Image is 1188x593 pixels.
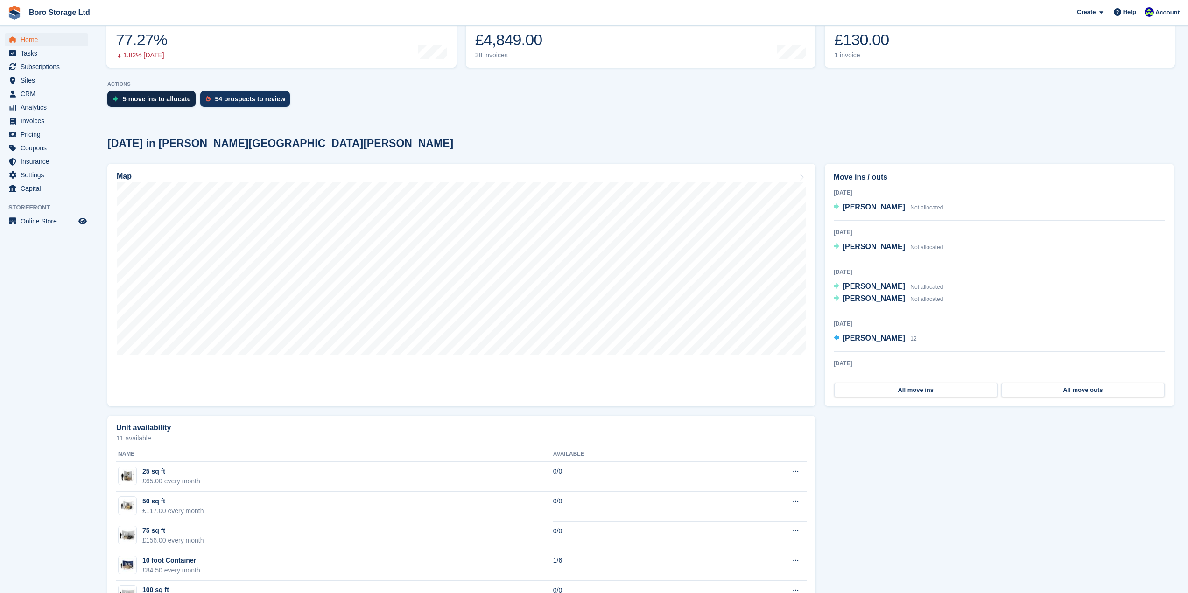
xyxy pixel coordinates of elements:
[5,155,88,168] a: menu
[107,137,453,150] h2: [DATE] in [PERSON_NAME][GEOGRAPHIC_DATA][PERSON_NAME]
[5,182,88,195] a: menu
[843,334,905,342] span: [PERSON_NAME]
[5,114,88,127] a: menu
[553,447,709,462] th: Available
[910,296,943,302] span: Not allocated
[117,172,132,181] h2: Map
[834,51,898,59] div: 1 invoice
[834,268,1165,276] div: [DATE]
[21,215,77,228] span: Online Store
[834,281,943,293] a: [PERSON_NAME] Not allocated
[834,188,1165,197] div: [DATE]
[834,383,998,398] a: All move ins
[834,320,1165,328] div: [DATE]
[142,467,200,476] div: 25 sq ft
[21,60,77,73] span: Subscriptions
[119,469,136,483] img: 25.jpg
[910,204,943,211] span: Not allocated
[142,496,204,506] div: 50 sq ft
[1001,383,1165,398] a: All move outs
[107,81,1174,87] p: ACTIONS
[910,284,943,290] span: Not allocated
[1155,8,1180,17] span: Account
[5,87,88,100] a: menu
[5,101,88,114] a: menu
[206,96,211,102] img: prospect-51fa495bee0391a8d652442698ab0144808aea92771e9ea1ae160a38d050c398.svg
[5,47,88,60] a: menu
[5,141,88,154] a: menu
[116,447,553,462] th: Name
[1123,7,1136,17] span: Help
[910,335,916,342] span: 12
[142,526,204,536] div: 75 sq ft
[843,282,905,290] span: [PERSON_NAME]
[77,216,88,227] a: Preview store
[553,551,709,581] td: 1/6
[553,492,709,522] td: 0/0
[21,114,77,127] span: Invoices
[142,476,200,486] div: £65.00 every month
[1077,7,1096,17] span: Create
[843,243,905,251] span: [PERSON_NAME]
[119,529,136,542] img: 75.jpg
[113,96,118,102] img: move_ins_to_allocate_icon-fdf77a2bb77ea45bf5b3d319d69a93e2d87916cf1d5bf7949dd705db3b84f3ca.svg
[7,6,21,20] img: stora-icon-8386f47178a22dfd0bd8f6a31ec36ba5ce8667c1dd55bd0f319d3a0aa187defe.svg
[5,74,88,87] a: menu
[1145,7,1154,17] img: Tobie Hillier
[843,294,905,302] span: [PERSON_NAME]
[106,8,457,68] a: Occupancy 77.27% 1.82% [DATE]
[200,91,295,112] a: 54 prospects to review
[910,244,943,251] span: Not allocated
[142,565,200,575] div: £84.50 every month
[116,424,171,432] h2: Unit availability
[25,5,94,20] a: Boro Storage Ltd
[834,293,943,305] a: [PERSON_NAME] Not allocated
[834,228,1165,237] div: [DATE]
[5,60,88,73] a: menu
[21,47,77,60] span: Tasks
[834,30,898,49] div: £130.00
[466,8,816,68] a: Month-to-date sales £4,849.00 38 invoices
[475,30,545,49] div: £4,849.00
[834,241,943,253] a: [PERSON_NAME] Not allocated
[21,87,77,100] span: CRM
[116,435,807,441] p: 11 available
[119,499,136,512] img: 50.jpg
[834,202,943,214] a: [PERSON_NAME] Not allocated
[142,556,200,565] div: 10 foot Container
[21,101,77,114] span: Analytics
[119,558,136,572] img: 10-ft-container.jpg
[116,30,167,49] div: 77.27%
[142,536,204,545] div: £156.00 every month
[21,33,77,46] span: Home
[21,141,77,154] span: Coupons
[116,51,167,59] div: 1.82% [DATE]
[834,333,917,345] a: [PERSON_NAME] 12
[8,203,93,212] span: Storefront
[5,215,88,228] a: menu
[107,91,200,112] a: 5 move ins to allocate
[21,155,77,168] span: Insurance
[123,95,191,103] div: 5 move ins to allocate
[843,203,905,211] span: [PERSON_NAME]
[834,359,1165,368] div: [DATE]
[5,128,88,141] a: menu
[215,95,286,103] div: 54 prospects to review
[21,128,77,141] span: Pricing
[21,74,77,87] span: Sites
[107,164,815,406] a: Map
[21,168,77,181] span: Settings
[553,462,709,492] td: 0/0
[825,8,1175,68] a: Awaiting payment £130.00 1 invoice
[475,51,545,59] div: 38 invoices
[553,521,709,551] td: 0/0
[142,506,204,516] div: £117.00 every month
[5,33,88,46] a: menu
[834,172,1165,183] h2: Move ins / outs
[21,182,77,195] span: Capital
[5,168,88,181] a: menu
